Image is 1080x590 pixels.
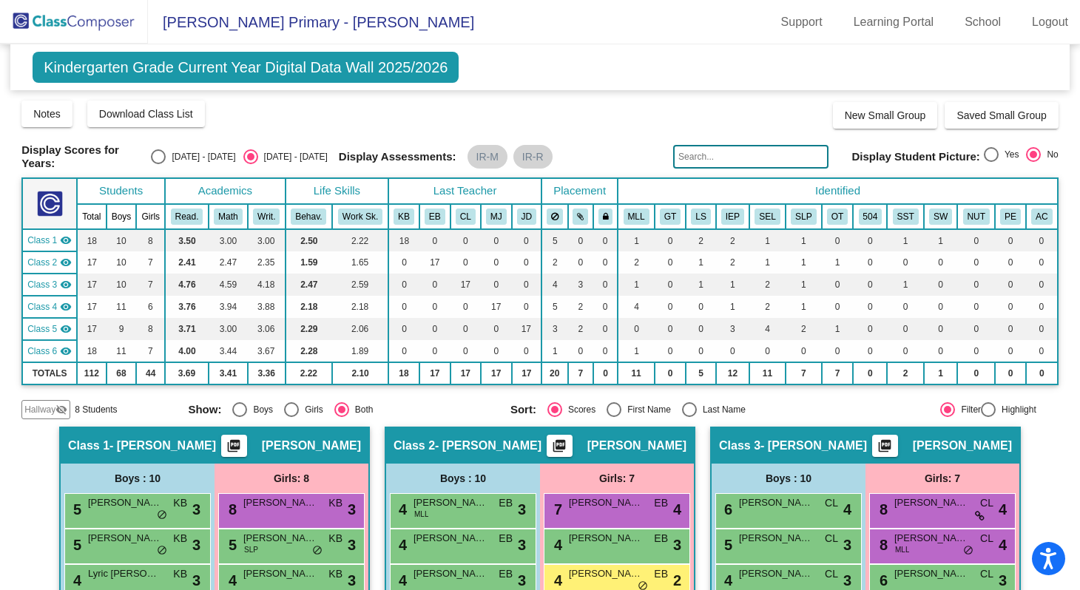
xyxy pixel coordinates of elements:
[618,362,655,384] td: 11
[786,296,822,318] td: 1
[136,318,165,340] td: 8
[593,362,618,384] td: 0
[22,251,77,274] td: Erin Bankston - Bankston
[786,340,822,362] td: 0
[957,296,995,318] td: 0
[893,208,919,225] button: SST
[716,204,749,229] th: Reading-Writing-Math IEP
[77,178,165,204] th: Students
[593,340,618,362] td: 0
[339,150,456,163] span: Display Assessments:
[1026,274,1058,296] td: 0
[655,340,686,362] td: 0
[593,296,618,318] td: 0
[995,204,1026,229] th: Parental Engagement
[512,340,541,362] td: 0
[77,229,106,251] td: 18
[481,274,512,296] td: 0
[593,251,618,274] td: 0
[209,251,248,274] td: 2.47
[924,204,957,229] th: School Wide Intervention
[27,234,57,247] span: Class 1
[166,150,235,163] div: [DATE] - [DATE]
[388,274,419,296] td: 0
[248,362,286,384] td: 3.36
[248,251,286,274] td: 2.35
[512,229,541,251] td: 0
[171,208,203,225] button: Read.
[953,10,1013,34] a: School
[77,274,106,296] td: 17
[957,340,995,362] td: 0
[214,208,242,225] button: Math
[419,251,450,274] td: 17
[568,296,593,318] td: 2
[995,251,1026,274] td: 0
[618,318,655,340] td: 0
[512,251,541,274] td: 0
[686,204,715,229] th: Life Skills
[618,204,655,229] th: Multi Language Learner
[450,318,481,340] td: 0
[151,149,327,164] mat-radio-group: Select an option
[660,208,681,225] button: GT
[673,145,828,169] input: Search...
[1026,340,1058,362] td: 0
[995,296,1026,318] td: 0
[749,340,786,362] td: 0
[568,340,593,362] td: 0
[541,296,567,318] td: 5
[822,296,854,318] td: 0
[99,108,193,120] span: Download Class List
[749,362,786,384] td: 11
[419,274,450,296] td: 0
[786,204,822,229] th: Speech IEP
[225,438,243,459] mat-icon: picture_as_pdf
[27,256,57,269] span: Class 2
[60,234,72,246] mat-icon: visibility
[749,204,786,229] th: Social Emotional Learning IEP
[419,296,450,318] td: 0
[618,229,655,251] td: 1
[957,229,995,251] td: 0
[419,340,450,362] td: 0
[77,318,106,340] td: 17
[999,148,1019,161] div: Yes
[929,208,952,225] button: SW
[853,274,887,296] td: 0
[286,340,332,362] td: 2.28
[786,251,822,274] td: 1
[963,208,990,225] button: NUT
[995,318,1026,340] td: 0
[209,296,248,318] td: 3.94
[221,435,247,457] button: Print Students Details
[686,340,715,362] td: 0
[33,108,61,120] span: Notes
[209,229,248,251] td: 3.00
[716,229,749,251] td: 2
[517,208,536,225] button: JD
[541,204,567,229] th: Keep away students
[686,229,715,251] td: 2
[60,301,72,313] mat-icon: visibility
[957,251,995,274] td: 0
[332,274,388,296] td: 2.59
[956,109,1046,121] span: Saved Small Group
[481,204,512,229] th: Mark Johnson
[876,438,894,459] mat-icon: picture_as_pdf
[541,229,567,251] td: 5
[419,204,450,229] th: Erin Bankston
[209,274,248,296] td: 4.59
[786,274,822,296] td: 1
[450,362,481,384] td: 17
[716,362,749,384] td: 12
[686,362,715,384] td: 5
[513,145,553,169] mat-chip: IR-R
[165,251,209,274] td: 2.41
[1026,251,1058,274] td: 0
[822,274,854,296] td: 0
[253,208,280,225] button: Writ.
[568,251,593,274] td: 0
[749,229,786,251] td: 1
[618,178,1058,204] th: Identified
